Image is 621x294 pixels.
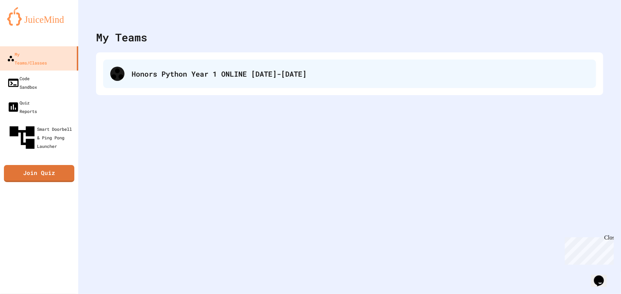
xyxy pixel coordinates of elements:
div: Honors Python Year 1 ONLINE [DATE]-[DATE] [103,60,596,88]
a: Join Quiz [4,165,74,182]
div: My Teams [96,29,147,45]
div: My Teams/Classes [7,50,47,67]
div: Smart Doorbell & Ping Pong Launcher [7,123,75,153]
iframe: chat widget [562,234,614,265]
img: logo-orange.svg [7,7,71,26]
div: Honors Python Year 1 ONLINE [DATE]-[DATE] [132,68,589,79]
iframe: chat widget [591,265,614,287]
div: Quiz Reports [7,98,37,115]
div: Code Sandbox [7,74,37,91]
div: Chat with us now!Close [3,3,49,45]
